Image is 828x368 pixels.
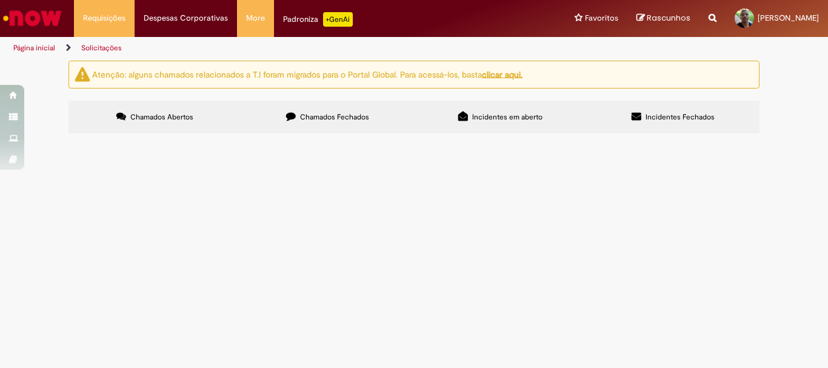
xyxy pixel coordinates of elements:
span: Incidentes Fechados [646,112,715,122]
span: Despesas Corporativas [144,12,228,24]
span: Incidentes em aberto [472,112,543,122]
span: Requisições [83,12,125,24]
img: ServiceNow [1,6,64,30]
span: Chamados Fechados [300,112,369,122]
a: Página inicial [13,43,55,53]
span: Rascunhos [647,12,690,24]
ng-bind-html: Atenção: alguns chamados relacionados a T.I foram migrados para o Portal Global. Para acessá-los,... [92,69,523,79]
a: clicar aqui. [482,69,523,79]
a: Rascunhos [636,13,690,24]
ul: Trilhas de página [9,37,543,59]
div: Padroniza [283,12,353,27]
span: More [246,12,265,24]
a: Solicitações [81,43,122,53]
span: Chamados Abertos [130,112,193,122]
span: Favoritos [585,12,618,24]
span: [PERSON_NAME] [758,13,819,23]
p: +GenAi [323,12,353,27]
